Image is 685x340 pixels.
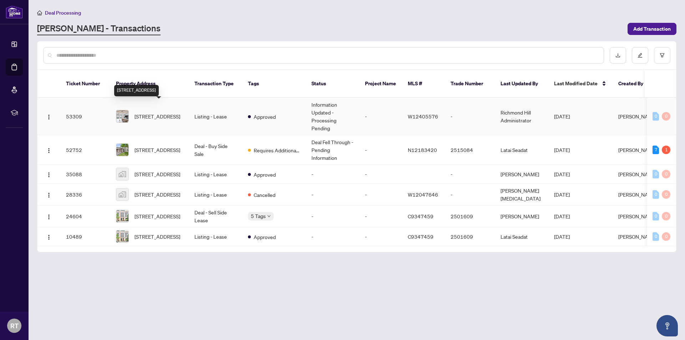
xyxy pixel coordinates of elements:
td: [PERSON_NAME] [495,205,548,227]
div: 7 [653,146,659,154]
th: Last Modified Date [548,70,613,98]
img: Logo [46,234,52,240]
span: [DATE] [554,147,570,153]
img: logo [6,5,23,19]
th: Last Updated By [495,70,548,98]
span: Last Modified Date [554,80,598,87]
td: 2501609 [445,205,495,227]
span: C9347459 [408,233,433,240]
span: Add Transaction [633,23,671,35]
td: 53309 [60,98,110,135]
span: [STREET_ADDRESS] [135,212,180,220]
th: Created By [613,70,655,98]
span: [DATE] [554,233,570,240]
td: Listing - Lease [189,227,242,246]
span: RT [10,321,19,331]
span: [DATE] [554,171,570,177]
td: 24604 [60,205,110,227]
span: Cancelled [254,191,275,199]
button: download [610,47,626,64]
div: 0 [662,232,670,241]
span: Approved [254,171,276,178]
td: - [359,98,402,135]
td: Information Updated - Processing Pending [306,98,359,135]
img: Logo [46,148,52,153]
td: - [445,184,495,205]
td: - [445,98,495,135]
span: [DATE] [554,191,570,198]
td: - [306,227,359,246]
button: Logo [43,231,55,242]
div: 0 [653,212,659,220]
div: 0 [653,112,659,121]
img: thumbnail-img [116,188,128,201]
img: thumbnail-img [116,230,128,243]
div: 0 [653,190,659,199]
td: Latai Seadat [495,227,548,246]
img: Logo [46,192,52,198]
td: 2501609 [445,227,495,246]
th: Tags [242,70,306,98]
td: Deal - Sell Side Lease [189,205,242,227]
th: Status [306,70,359,98]
td: Listing - Lease [189,184,242,205]
td: Deal - Buy Side Sale [189,135,242,165]
td: [PERSON_NAME] [495,165,548,184]
td: - [445,165,495,184]
span: Approved [254,113,276,121]
a: [PERSON_NAME] - Transactions [37,22,161,35]
button: Logo [43,168,55,180]
span: [PERSON_NAME] [618,191,657,198]
td: - [359,227,402,246]
img: thumbnail-img [116,210,128,222]
span: filter [660,53,665,58]
td: [PERSON_NAME][MEDICAL_DATA] [495,184,548,205]
img: thumbnail-img [116,144,128,156]
span: [PERSON_NAME] [618,233,657,240]
span: [STREET_ADDRESS] [135,233,180,240]
button: edit [632,47,648,64]
div: 1 [662,146,670,154]
button: Open asap [656,315,678,336]
td: 28336 [60,184,110,205]
th: Transaction Type [189,70,242,98]
td: - [306,165,359,184]
span: [STREET_ADDRESS] [135,146,180,154]
div: 0 [662,170,670,178]
th: Project Name [359,70,402,98]
button: Logo [43,210,55,222]
span: Requires Additional Docs [254,146,300,154]
span: [PERSON_NAME] [618,113,657,120]
td: - [359,205,402,227]
td: 52752 [60,135,110,165]
span: [DATE] [554,213,570,219]
th: Trade Number [445,70,495,98]
span: Deal Processing [45,10,81,16]
img: Logo [46,214,52,220]
td: - [306,205,359,227]
td: 2515084 [445,135,495,165]
img: Logo [46,172,52,178]
span: C9347459 [408,213,433,219]
span: [DATE] [554,113,570,120]
span: W12405576 [408,113,438,120]
button: Logo [43,111,55,122]
span: home [37,10,42,15]
td: 35088 [60,165,110,184]
td: - [306,184,359,205]
td: Deal Fell Through - Pending Information [306,135,359,165]
span: [PERSON_NAME] [618,171,657,177]
th: MLS # [402,70,445,98]
button: Add Transaction [628,23,676,35]
td: - [359,165,402,184]
span: 5 Tags [251,212,266,220]
th: Ticket Number [60,70,110,98]
td: Latai Seadat [495,135,548,165]
span: [PERSON_NAME] [618,147,657,153]
td: Listing - Lease [189,98,242,135]
td: - [359,184,402,205]
span: W12047646 [408,191,438,198]
button: Logo [43,144,55,156]
div: 0 [662,190,670,199]
td: Richmond Hill Administrator [495,98,548,135]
